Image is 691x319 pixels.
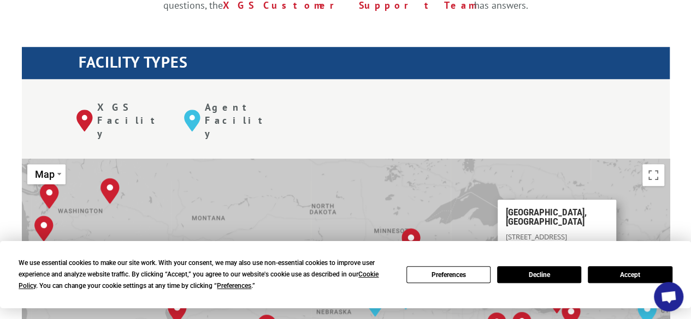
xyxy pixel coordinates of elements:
[506,232,608,272] p: [STREET_ADDRESS][PERSON_NAME] Solon, OH 44139
[497,266,581,283] button: Decline
[27,164,66,184] button: Change map style
[34,215,54,242] div: Portland, OR
[642,164,664,186] button: Toggle fullscreen view
[365,290,385,316] div: Omaha, NE
[217,282,251,290] span: Preferences
[406,266,491,283] button: Preferences
[19,257,393,292] div: We use essential cookies to make our site work. With your consent, we may also use non-essential ...
[79,55,670,75] h1: FACILITY TYPES
[396,283,415,309] div: Des Moines, IA
[97,101,168,140] p: XGS Facility
[506,208,608,232] h3: [GEOGRAPHIC_DATA], [GEOGRAPHIC_DATA]
[401,228,421,254] div: Minneapolis, MN
[547,287,566,314] div: Cleveland, OH
[588,266,672,283] button: Accept
[101,178,120,204] div: Spokane, WA
[604,204,612,212] span: Close
[654,282,683,311] div: Open chat
[40,183,59,209] div: Kent, WA
[205,101,275,140] p: Agent Facility
[35,168,55,180] span: Map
